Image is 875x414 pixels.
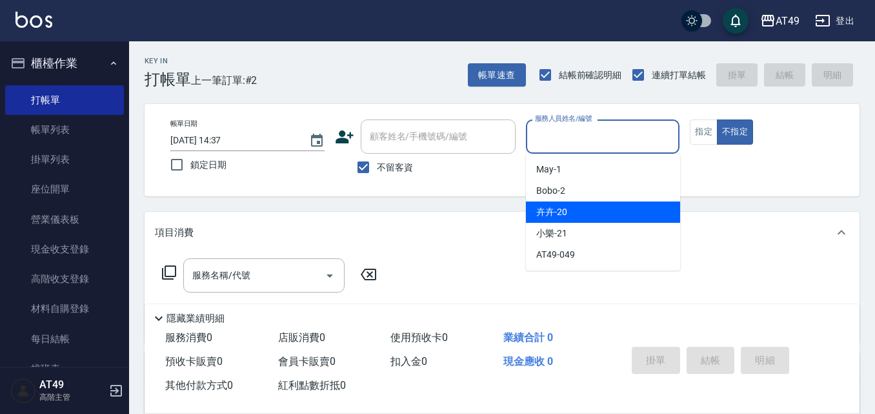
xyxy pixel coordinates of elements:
div: AT49 [776,13,800,29]
span: 其他付款方式 0 [165,379,233,391]
a: 帳單列表 [5,115,124,145]
span: 上一筆訂單:#2 [191,72,257,88]
p: 項目消費 [155,226,194,240]
span: 小樂 -21 [536,227,567,240]
a: 打帳單 [5,85,124,115]
button: 登出 [810,9,860,33]
button: 不指定 [717,119,753,145]
span: 店販消費 0 [278,331,325,344]
a: 現金收支登錄 [5,234,124,264]
span: 預收卡販賣 0 [165,355,223,367]
span: 會員卡販賣 0 [278,355,336,367]
label: 服務人員姓名/編號 [535,114,592,123]
a: 掛單列表 [5,145,124,174]
button: Choose date, selected date is 2025-08-14 [301,125,332,156]
p: 高階主管 [39,391,105,403]
span: 不留客資 [377,161,413,174]
span: 卉卉 -20 [536,205,567,219]
label: 帳單日期 [170,119,197,129]
button: AT49 [755,8,805,34]
span: 扣入金 0 [390,355,427,367]
p: 隱藏業績明細 [166,312,225,326]
a: 座位開單 [5,174,124,204]
a: 每日結帳 [5,324,124,354]
span: 鎖定日期 [190,158,226,172]
span: 現金應收 0 [503,355,553,367]
h3: 打帳單 [145,70,191,88]
button: 櫃檯作業 [5,47,124,80]
span: 服務消費 0 [165,331,212,344]
a: 高階收支登錄 [5,264,124,294]
button: Open [319,265,340,286]
span: Bobo -2 [536,184,565,198]
h5: AT49 [39,378,105,391]
span: 結帳前確認明細 [559,68,622,82]
h2: Key In [145,57,191,65]
button: save [723,8,749,34]
img: Person [10,378,36,404]
a: 排班表 [5,354,124,384]
img: Logo [15,12,52,28]
span: 使用預收卡 0 [390,331,448,344]
a: 材料自購登錄 [5,294,124,324]
a: 營業儀表板 [5,205,124,234]
span: 業績合計 0 [503,331,553,344]
span: May -1 [536,163,561,176]
input: YYYY/MM/DD hh:mm [170,130,296,151]
button: 指定 [690,119,718,145]
div: 項目消費 [145,212,860,253]
span: 紅利點數折抵 0 [278,379,346,391]
span: 連續打單結帳 [652,68,706,82]
span: AT49 -049 [536,248,575,262]
button: 帳單速查 [468,63,526,87]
